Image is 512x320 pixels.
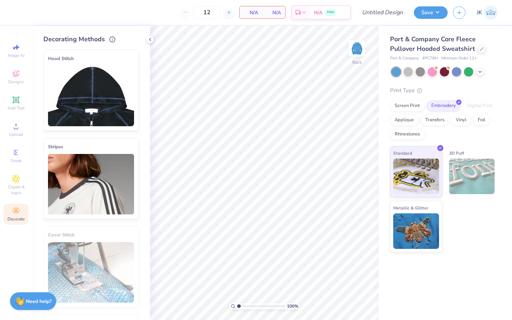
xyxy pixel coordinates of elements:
div: Transfers [421,115,449,126]
span: Port & Company [390,55,419,62]
span: Add Text [7,105,25,111]
span: Greek [11,158,22,164]
img: Joshua Kelley [484,6,498,20]
img: Stripes [48,154,134,214]
span: N/A [244,9,258,16]
div: Print Type [390,86,498,95]
a: JK [477,6,498,20]
div: Vinyl [451,115,471,126]
div: Back [352,59,362,65]
div: Applique [390,115,418,126]
div: Screen Print [390,101,425,111]
span: Standard [393,149,412,157]
img: 3D Puff [449,159,495,194]
span: 3D Puff [449,149,464,157]
span: JK [477,9,482,17]
img: Standard [393,159,439,194]
div: Digital Print [463,101,497,111]
img: Back [350,41,364,55]
span: N/A [314,9,322,16]
input: Untitled Design [356,5,409,20]
span: Designs [8,79,24,85]
div: Foil [473,115,490,126]
span: Port & Company Core Fleece Pullover Hooded Sweatshirt [390,35,476,53]
span: Clipart & logos [4,184,28,196]
span: Image AI [8,53,25,58]
strong: Need help? [26,298,52,305]
button: Save [414,6,448,19]
div: Hood Stitch [48,54,134,63]
span: N/A [267,9,281,16]
div: Rhinestones [390,129,425,140]
div: Embroidery [427,101,460,111]
span: Upload [9,132,23,137]
img: Metallic & Glitter [393,213,439,249]
div: Stripes [48,143,134,151]
span: Decorate [7,216,25,222]
span: FREE [327,10,334,15]
input: – – [193,6,221,19]
div: Decorating Methods [43,34,139,44]
img: Hood Stitch [48,66,134,126]
span: 100 % [287,303,298,309]
span: Minimum Order: 12 + [441,55,477,62]
span: # PC78H [422,55,438,62]
span: Metallic & Glitter [393,204,428,212]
